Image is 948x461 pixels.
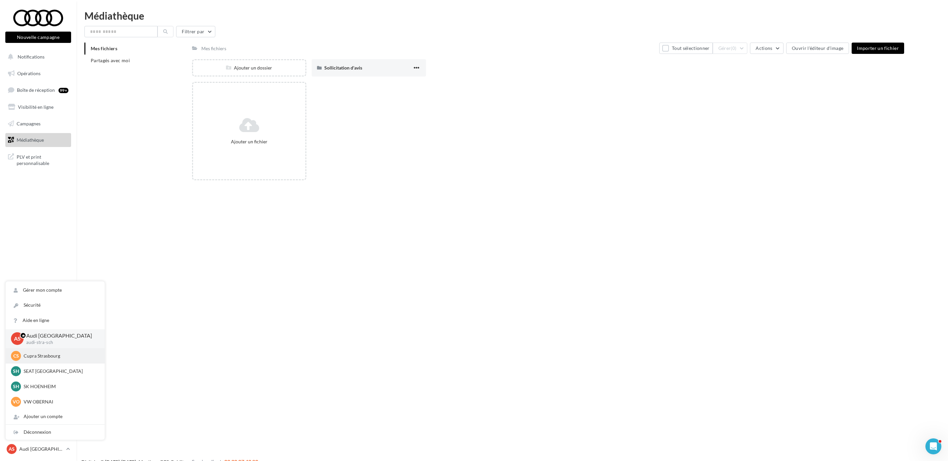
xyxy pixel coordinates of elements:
button: Nouvelle campagne [5,32,71,43]
div: Ajouter un dossier [193,65,305,71]
span: PLV et print personnalisable [17,152,68,167]
p: SEAT [GEOGRAPHIC_DATA] [24,368,97,375]
span: (0) [731,46,736,51]
span: AS [9,446,15,452]
span: Partagés avec moi [91,58,130,63]
span: Notifications [18,54,45,60]
a: PLV et print personnalisable [4,150,72,169]
span: SH [13,383,19,390]
p: audi-stra-sch [26,340,94,346]
button: Importer un fichier [852,43,904,54]
p: SK HOENHEIM [24,383,97,390]
button: Ouvrir l'éditeur d'image [786,43,849,54]
span: Campagnes [17,120,41,126]
p: VW OBERNAI [24,398,97,405]
button: Gérer(0) [713,43,748,54]
span: AS [14,335,21,343]
a: AS Audi [GEOGRAPHIC_DATA] [5,443,71,455]
div: Mes fichiers [201,45,226,52]
a: Aide en ligne [6,313,105,328]
p: Audi [GEOGRAPHIC_DATA] [19,446,63,452]
span: Opérations [17,71,41,76]
a: Boîte de réception99+ [4,83,72,97]
span: VO [13,398,20,405]
div: Déconnexion [6,425,105,440]
button: Notifications [4,50,70,64]
div: 99+ [58,88,68,93]
a: Opérations [4,67,72,80]
a: Campagnes [4,117,72,131]
a: Visibilité en ligne [4,100,72,114]
button: Filtrer par [176,26,215,37]
button: Actions [750,43,783,54]
div: Médiathèque [84,11,940,21]
span: Visibilité en ligne [18,104,53,110]
a: Médiathèque [4,133,72,147]
a: Sécurité [6,298,105,313]
span: Mes fichiers [91,46,117,51]
span: CS [13,353,19,359]
iframe: Intercom live chat [925,438,941,454]
div: Ajouter un fichier [196,138,303,145]
span: Sollicitation d'avis [324,65,362,71]
div: Ajouter un compte [6,409,105,424]
span: Importer un fichier [857,45,899,51]
button: Tout sélectionner [659,43,712,54]
span: Actions [756,45,772,51]
p: Cupra Strasbourg [24,353,97,359]
a: Gérer mon compte [6,283,105,298]
span: SH [13,368,19,375]
span: Médiathèque [17,137,44,143]
span: Boîte de réception [17,87,55,93]
p: Audi [GEOGRAPHIC_DATA] [26,332,94,340]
